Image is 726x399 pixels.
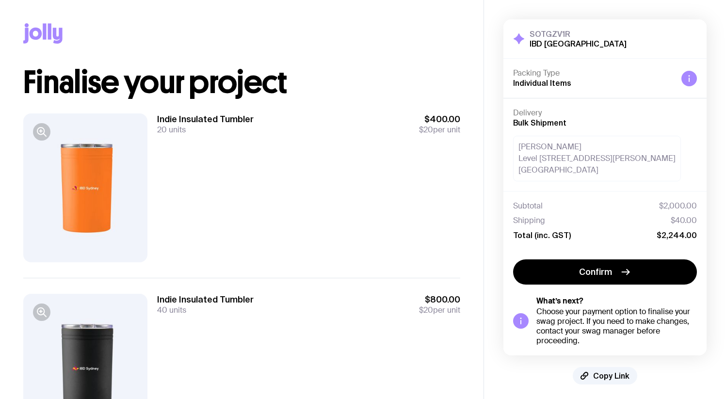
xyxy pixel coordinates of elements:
[513,136,681,181] div: [PERSON_NAME] Level [STREET_ADDRESS][PERSON_NAME] [GEOGRAPHIC_DATA]
[157,125,186,135] span: 20 units
[671,216,697,225] span: $40.00
[536,307,697,346] div: Choose your payment option to finalise your swag project. If you need to make changes, contact yo...
[530,29,627,39] h3: SOTGZV1R
[513,201,543,211] span: Subtotal
[419,305,433,315] span: $20
[419,294,460,305] span: $800.00
[657,230,697,240] span: $2,244.00
[593,371,629,381] span: Copy Link
[513,230,571,240] span: Total (inc. GST)
[419,113,460,125] span: $400.00
[513,259,697,285] button: Confirm
[513,79,571,87] span: Individual Items
[513,216,545,225] span: Shipping
[157,294,254,305] h3: Indie Insulated Tumbler
[157,113,254,125] h3: Indie Insulated Tumbler
[419,125,433,135] span: $20
[513,118,566,127] span: Bulk Shipment
[579,266,612,278] span: Confirm
[659,201,697,211] span: $2,000.00
[157,305,186,315] span: 40 units
[530,39,627,48] h2: IBD [GEOGRAPHIC_DATA]
[513,108,697,118] h4: Delivery
[419,125,460,135] span: per unit
[573,367,637,384] button: Copy Link
[419,305,460,315] span: per unit
[513,68,674,78] h4: Packing Type
[23,67,460,98] h1: Finalise your project
[536,296,697,306] h5: What’s next?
